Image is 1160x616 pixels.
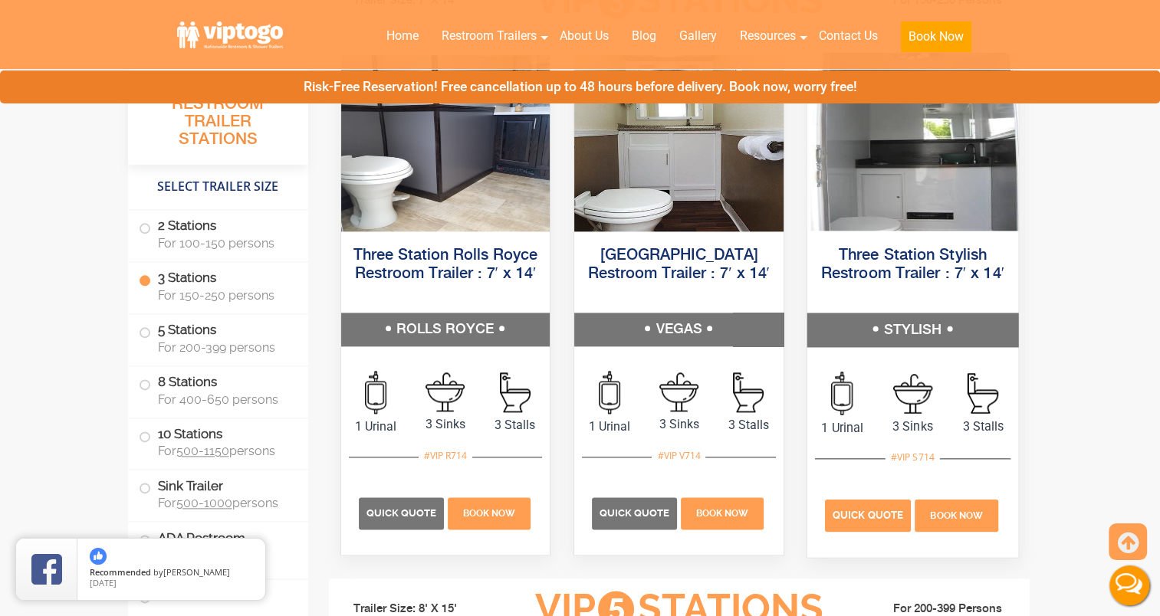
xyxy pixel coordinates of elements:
label: 8 Stations [139,366,297,414]
img: an icon of urinal [599,371,620,414]
span: Quick Quote [600,507,669,519]
img: an icon of stall [968,372,998,413]
a: Blog [620,19,668,53]
label: 5 Stations [139,314,297,362]
a: Restroom Trailers [430,19,548,53]
img: Side view of three station restroom trailer with three separate doors with signs [807,52,1017,230]
span: For persons [158,444,290,458]
span: For persons [158,496,290,510]
label: ADA Restroom Trailers [139,522,297,574]
span: For 100-150 persons [158,236,290,251]
span: 3 Sinks [410,415,480,434]
span: For 400-650 persons [158,392,290,407]
span: Book Now [463,508,515,519]
h5: ROLLS ROYCE [341,313,550,346]
img: an icon of sink [426,372,465,411]
div: #VIP V714 [652,446,705,466]
span: Quick Quote [366,507,436,519]
img: Side view of three station restroom trailer with three separate doors with signs [574,55,784,231]
a: About Us [548,19,620,53]
a: Resources [728,19,807,53]
label: Sink Trailer [139,470,297,517]
span: 3 Sinks [877,417,948,435]
a: Book Now [889,19,983,61]
span: 3 Sinks [644,415,714,434]
span: [PERSON_NAME] [163,566,230,578]
img: an icon of urinal [831,371,853,414]
img: Review Rating [31,554,62,585]
span: Recommended [90,566,151,578]
span: 1 Urinal [341,418,411,436]
h4: Select Trailer Size [128,172,308,202]
a: Quick Quote [592,505,679,519]
img: Side view of three station restroom trailer with three separate doors with signs [341,55,550,231]
h3: All Portable Restroom Trailer Stations [128,73,308,165]
span: Quick Quote [833,509,903,520]
img: an icon of stall [733,372,764,412]
label: 2 Stations [139,210,297,257]
tcxspan: Call 500-1000 via 3CX [176,496,232,510]
img: an icon of urinal [365,371,386,414]
span: 3 Stalls [480,416,550,434]
a: Quick Quote [825,506,913,521]
button: Book Now [901,21,971,52]
span: For 200-399 persons [158,340,290,355]
img: an icon of sink [892,373,932,413]
h5: STYLISH [807,313,1017,346]
a: Three Station Rolls Royce Restroom Trailer : 7′ x 14′ [353,247,537,282]
a: Contact Us [807,19,889,53]
span: 1 Urinal [807,418,877,437]
div: #VIP S714 [886,447,940,467]
span: 3 Stalls [714,416,784,434]
img: an icon of stall [500,372,531,412]
a: Gallery [668,19,728,53]
a: Book Now [445,505,532,519]
label: 10 Stations [139,418,297,466]
div: #VIP R714 [419,446,472,466]
label: 3 Stations [139,262,297,310]
a: Book Now [679,505,766,519]
a: Home [375,19,430,53]
span: [DATE] [90,577,117,588]
a: Three Station Stylish Restroom Trailer : 7′ x 14′ [821,247,1004,281]
a: [GEOGRAPHIC_DATA] Restroom Trailer : 7′ x 14′ [588,247,770,282]
span: For 150-250 persons [158,288,290,303]
span: by [90,568,253,578]
a: Quick Quote [359,505,446,519]
a: Book Now [912,506,1000,521]
h5: VEGAS [574,313,784,346]
button: Live Chat [1099,555,1160,616]
img: thumbs up icon [90,548,107,565]
span: Book Now [696,508,748,519]
tcxspan: Call 500-1150 via 3CX [176,444,229,458]
span: 1 Urinal [574,418,644,436]
img: an icon of sink [659,372,698,411]
span: 3 Stalls [948,417,1018,435]
span: Book Now [930,510,983,520]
